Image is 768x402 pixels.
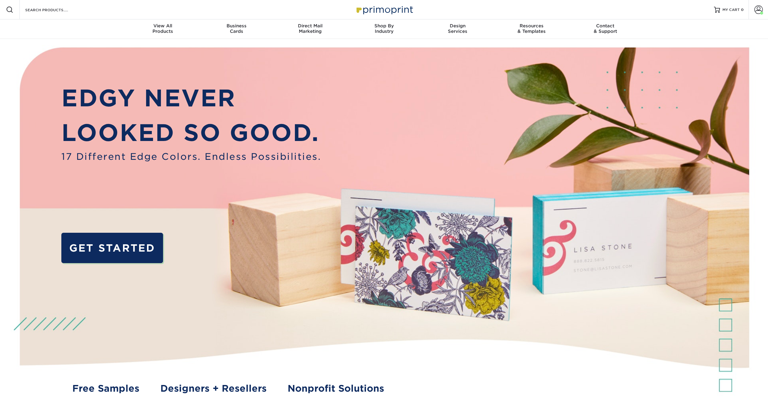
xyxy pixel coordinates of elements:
[421,19,495,39] a: DesignServices
[273,23,347,29] span: Direct Mail
[347,23,421,29] span: Shop By
[200,23,273,29] span: Business
[126,23,200,34] div: Products
[568,23,642,34] div: & Support
[200,23,273,34] div: Cards
[273,23,347,34] div: Marketing
[126,19,200,39] a: View AllProducts
[347,23,421,34] div: Industry
[273,19,347,39] a: Direct MailMarketing
[495,19,568,39] a: Resources& Templates
[568,19,642,39] a: Contact& Support
[160,382,267,396] a: Designers + Resellers
[568,23,642,29] span: Contact
[421,23,495,29] span: Design
[25,6,84,13] input: SEARCH PRODUCTS.....
[200,19,273,39] a: BusinessCards
[61,115,321,150] p: LOOKED SO GOOD.
[347,19,421,39] a: Shop ByIndustry
[61,150,321,164] span: 17 Different Edge Colors. Endless Possibilities.
[61,233,163,263] a: GET STARTED
[72,382,139,396] a: Free Samples
[421,23,495,34] div: Services
[495,23,568,29] span: Resources
[495,23,568,34] div: & Templates
[354,3,415,16] img: Primoprint
[722,7,740,12] span: MY CART
[61,81,321,115] p: EDGY NEVER
[741,8,744,12] span: 0
[126,23,200,29] span: View All
[288,382,384,396] a: Nonprofit Solutions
